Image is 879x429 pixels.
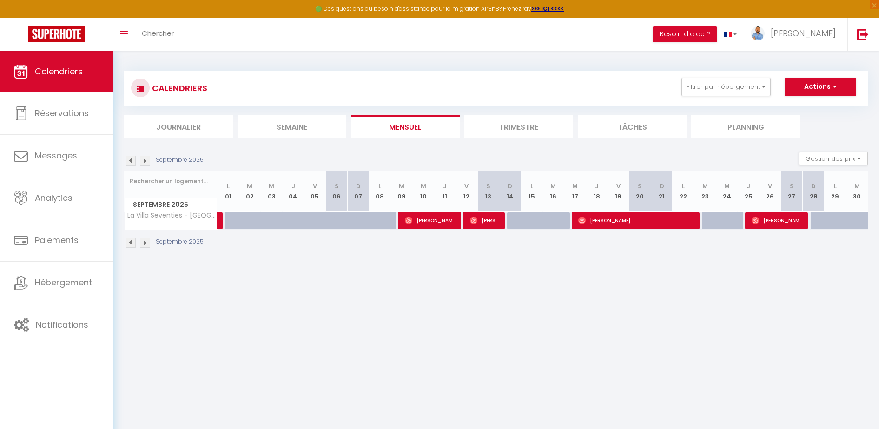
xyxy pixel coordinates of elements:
abbr: D [660,182,664,191]
span: [PERSON_NAME] [578,211,695,229]
th: 09 [391,171,413,212]
th: 21 [651,171,673,212]
th: 26 [760,171,781,212]
a: Chercher [135,18,181,51]
th: 03 [261,171,283,212]
button: Actions [785,78,856,96]
abbr: M [421,182,426,191]
abbr: J [443,182,447,191]
abbr: V [313,182,317,191]
span: Messages [35,150,77,161]
button: Filtrer par hébergement [681,78,771,96]
p: Septembre 2025 [156,238,204,246]
th: 14 [499,171,521,212]
h3: CALENDRIERS [150,78,207,99]
th: 24 [716,171,738,212]
a: >>> ICI <<<< [531,5,564,13]
th: 27 [781,171,803,212]
span: Septembre 2025 [125,198,217,211]
abbr: M [247,182,252,191]
abbr: D [811,182,816,191]
th: 04 [282,171,304,212]
abbr: V [616,182,621,191]
abbr: S [486,182,490,191]
th: 29 [824,171,846,212]
img: logout [857,28,869,40]
abbr: S [335,182,339,191]
button: Besoin d'aide ? [653,26,717,42]
abbr: D [508,182,512,191]
th: 15 [521,171,542,212]
span: [PERSON_NAME] [470,211,499,229]
span: Notifications [36,319,88,330]
img: Super Booking [28,26,85,42]
th: 08 [369,171,391,212]
span: [PERSON_NAME] [771,27,836,39]
th: 16 [542,171,564,212]
th: 07 [347,171,369,212]
th: 23 [694,171,716,212]
button: Gestion des prix [799,152,868,165]
abbr: J [747,182,750,191]
span: [PERSON_NAME] [752,211,803,229]
span: Réservations [35,107,89,119]
abbr: M [702,182,708,191]
input: Rechercher un logement... [130,173,212,190]
abbr: S [790,182,794,191]
th: 10 [412,171,434,212]
abbr: L [378,182,381,191]
li: Journalier [124,115,233,138]
abbr: D [356,182,361,191]
abbr: V [768,182,772,191]
th: 30 [846,171,868,212]
abbr: L [530,182,533,191]
abbr: L [227,182,230,191]
abbr: M [572,182,578,191]
li: Mensuel [351,115,460,138]
th: 20 [629,171,651,212]
li: Trimestre [464,115,573,138]
th: 13 [477,171,499,212]
abbr: J [595,182,599,191]
th: 17 [564,171,586,212]
th: 11 [434,171,456,212]
span: Hébergement [35,277,92,288]
a: ... [PERSON_NAME] [744,18,847,51]
span: Analytics [35,192,73,204]
abbr: M [550,182,556,191]
th: 28 [803,171,825,212]
span: La Villa Seventies - [GEOGRAPHIC_DATA] [126,212,219,219]
th: 18 [586,171,608,212]
abbr: M [854,182,860,191]
li: Semaine [238,115,346,138]
span: Calendriers [35,66,83,77]
img: ... [751,26,765,40]
th: 05 [304,171,326,212]
th: 22 [673,171,694,212]
abbr: L [834,182,837,191]
abbr: M [399,182,404,191]
th: 01 [218,171,239,212]
th: 19 [608,171,629,212]
abbr: L [682,182,685,191]
th: 12 [456,171,478,212]
abbr: S [638,182,642,191]
span: Paiements [35,234,79,246]
abbr: J [291,182,295,191]
li: Planning [691,115,800,138]
span: Chercher [142,28,174,38]
p: Septembre 2025 [156,156,204,165]
span: [PERSON_NAME] [405,211,456,229]
th: 02 [239,171,261,212]
abbr: M [724,182,730,191]
li: Tâches [578,115,687,138]
th: 06 [326,171,348,212]
th: 25 [738,171,760,212]
abbr: V [464,182,469,191]
abbr: M [269,182,274,191]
